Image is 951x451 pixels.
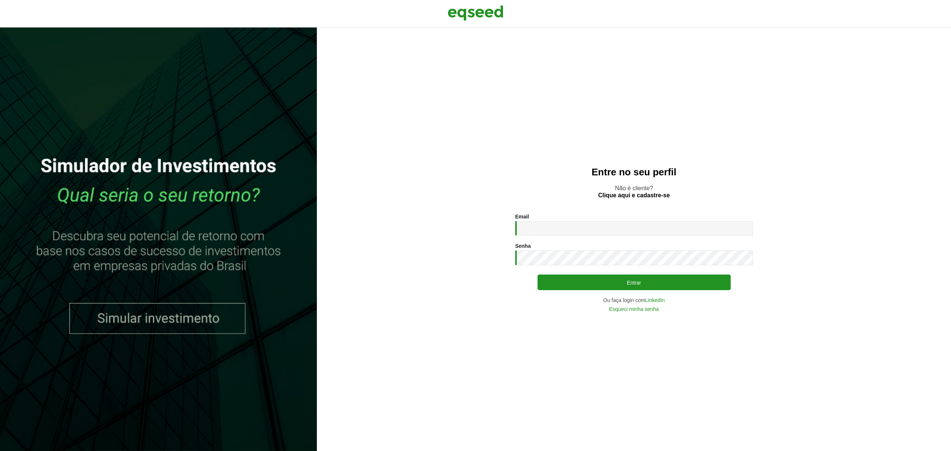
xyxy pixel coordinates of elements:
[609,306,659,312] a: Esqueci minha senha
[515,214,529,219] label: Email
[332,185,936,199] p: Não é cliente?
[332,167,936,178] h2: Entre no seu perfil
[515,243,531,249] label: Senha
[448,4,503,22] img: EqSeed Logo
[598,192,670,198] a: Clique aqui e cadastre-se
[645,298,665,303] a: LinkedIn
[538,275,731,290] button: Entrar
[515,298,753,303] div: Ou faça login com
